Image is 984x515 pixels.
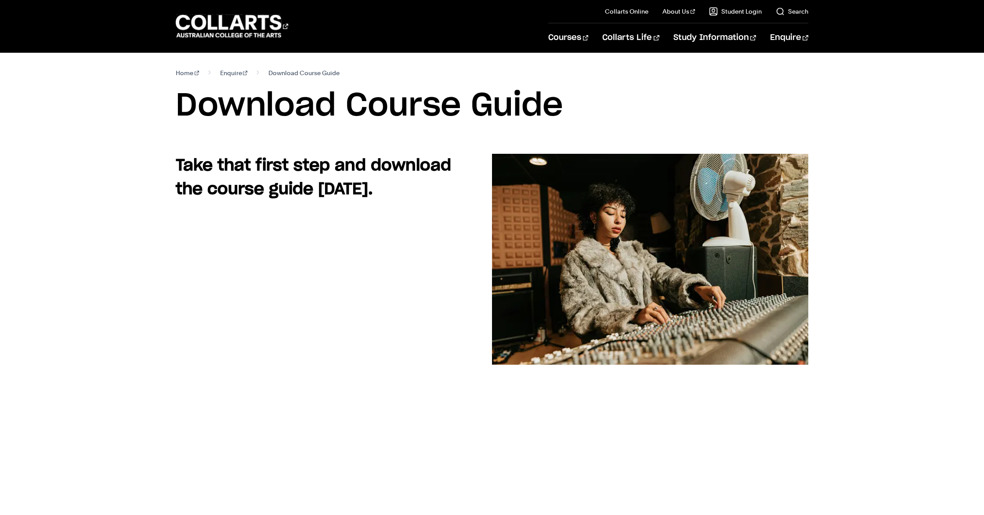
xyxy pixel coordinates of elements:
a: Home [176,67,199,79]
h1: Download Course Guide [176,86,808,126]
span: Download Course Guide [268,67,340,79]
a: About Us [662,7,695,16]
div: Go to homepage [176,14,288,39]
a: Enquire [770,23,808,52]
a: Enquire [220,67,248,79]
a: Study Information [673,23,756,52]
a: Collarts Online [605,7,648,16]
a: Search [776,7,808,16]
a: Student Login [709,7,762,16]
a: Courses [548,23,588,52]
a: Collarts Life [602,23,659,52]
strong: Take that first step and download the course guide [DATE]. [176,158,451,197]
